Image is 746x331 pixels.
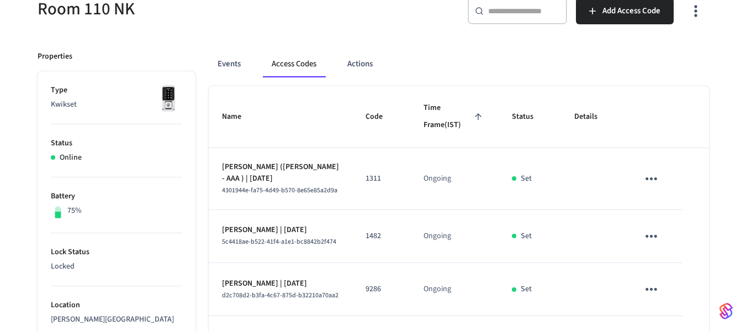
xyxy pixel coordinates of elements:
[521,283,532,295] p: Set
[67,205,82,217] p: 75%
[51,99,182,111] p: Kwikset
[222,108,256,125] span: Name
[51,261,182,272] p: Locked
[222,278,340,290] p: [PERSON_NAME] | [DATE]
[222,161,340,185] p: [PERSON_NAME] ([PERSON_NAME] - AAA ) | [DATE]
[602,4,660,18] span: Add Access Code
[51,191,182,202] p: Battery
[51,138,182,149] p: Status
[222,237,336,246] span: 5c4418ae-b522-41f4-a1e1-bc8842b2f474
[424,99,485,134] span: Time Frame(IST)
[512,108,548,125] span: Status
[521,173,532,185] p: Set
[38,51,72,62] p: Properties
[209,51,709,77] div: ant example
[338,51,382,77] button: Actions
[51,314,182,325] p: [PERSON_NAME][GEOGRAPHIC_DATA]
[410,210,499,263] td: Ongoing
[209,51,250,77] button: Events
[366,230,397,242] p: 1482
[60,152,82,164] p: Online
[410,148,499,210] td: Ongoing
[410,263,499,316] td: Ongoing
[366,173,397,185] p: 1311
[366,108,397,125] span: Code
[366,283,397,295] p: 9286
[155,85,182,112] img: Kwikset Halo Touchscreen Wifi Enabled Smart Lock, Polished Chrome, Front
[263,51,325,77] button: Access Codes
[222,291,338,300] span: d2c708d2-b3fa-4c67-875d-b32210a70aa2
[51,300,182,311] p: Location
[51,85,182,96] p: Type
[719,302,733,320] img: SeamLogoGradient.69752ec5.svg
[222,186,337,195] span: 4301944e-fa75-4d49-b570-8e65e85a2d9a
[574,108,612,125] span: Details
[222,224,340,236] p: [PERSON_NAME] | [DATE]
[51,246,182,258] p: Lock Status
[521,230,532,242] p: Set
